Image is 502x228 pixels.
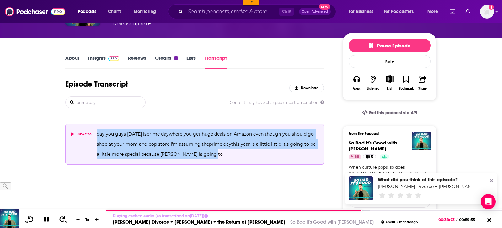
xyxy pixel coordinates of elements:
[414,71,431,94] button: Share
[209,141,231,147] span: prime day
[349,164,431,189] a: When culture pops, so does [PERSON_NAME]. On So Bad It's Good, a daily podcast presented by Studi...
[423,7,446,17] button: open menu
[427,7,438,16] span: More
[290,219,374,225] a: So Bad It's Good with [PERSON_NAME]
[367,87,380,90] div: Listened
[302,10,328,13] span: Open Advanced
[382,71,398,94] div: Show More ButtonList
[230,100,324,105] span: Content may have changed since transcription.
[399,87,414,90] div: Bookmark
[489,5,494,10] svg: Add a profile image
[349,132,426,136] h3: From The Podcast
[457,217,481,222] span: 00:59:55
[357,105,422,121] a: Get this podcast via API
[57,216,69,224] button: 30
[174,4,342,19] div: Search podcasts, credits, & more...
[349,71,365,94] button: Apps
[369,110,417,116] span: Get this podcast via API
[185,7,279,17] input: Search podcasts, credits, & more...
[355,154,359,160] span: 58
[480,5,494,19] span: Logged in as HLodeiro
[349,7,373,16] span: For Business
[349,55,431,68] div: Rate
[301,86,319,90] span: Download
[349,154,361,159] a: 58
[108,56,119,61] img: Podchaser Pro
[384,7,414,16] span: For Podcasters
[97,131,147,137] span: day you guys [DATE] is
[418,87,427,90] div: Share
[104,7,125,17] a: Charts
[365,71,381,94] button: Listened
[107,6,117,11] a: Copy
[481,194,496,209] div: Open Intercom Messenger
[88,55,119,69] a: InsightsPodchaser Pro
[349,176,373,200] img: Denise Richards Divorce + Nicolandria + the Return of Nene Leakes
[129,7,164,17] button: open menu
[117,6,128,11] a: Clear
[174,56,178,60] div: 1
[113,219,285,225] a: [PERSON_NAME] Divorce + [PERSON_NAME] + the Return of [PERSON_NAME]
[353,87,361,90] div: Apps
[398,71,414,94] button: Bookmark
[82,217,93,222] div: 1 x
[113,214,418,218] p: Playing cached audio (as transcribed on [DATE] )
[147,131,169,137] span: prime day
[65,55,79,69] a: About
[480,5,494,19] button: Show profile menu
[380,7,423,17] button: open menu
[299,8,331,15] button: Open AdvancedNew
[378,176,470,182] div: What did you think of this episode?
[383,75,396,82] button: Show More Button
[25,221,28,224] span: 10
[412,132,431,150] img: So Bad It's Good with Ryan Bailey
[447,6,458,17] a: Show notifications dropdown
[65,79,128,89] h1: Episode Transcript
[480,5,494,19] img: User Profile
[113,20,153,28] div: Released [DATE]
[349,39,431,52] button: Pause Episode
[76,97,145,108] input: Search transcript...
[97,2,126,6] input: ASIN
[134,7,156,16] span: Monitoring
[33,3,83,11] input: ASIN, PO, Alias, + more...
[371,154,373,160] span: 5
[65,124,324,165] button: 00:37:23day you guys [DATE] isprime daywhere you get huge deals on Amazon even though you should ...
[205,55,227,69] a: Transcript
[387,86,392,90] div: List
[349,140,397,152] span: So Bad It's Good with [PERSON_NAME]
[71,129,92,139] div: 00:37:23
[65,221,67,224] span: 30
[15,2,23,10] img: hlodeiro
[97,6,107,11] a: View
[279,8,294,16] span: Ctrl K
[128,55,146,69] a: Reviews
[319,4,330,10] span: New
[5,6,65,18] img: Podchaser - Follow, Share and Rate Podcasts
[438,217,456,222] span: 00:38:43
[344,7,381,17] button: open menu
[363,154,376,159] a: 5
[108,7,121,16] span: Charts
[73,7,104,17] button: open menu
[381,220,418,224] div: about 2 months ago
[369,43,410,49] span: Pause Episode
[97,131,315,147] span: where you get huge deals on Amazon even though you should go shop at your mom and pop store I'm a...
[463,6,473,17] a: Show notifications dropdown
[155,55,178,69] a: Credits1
[289,84,324,92] button: Download
[186,55,196,69] a: Lists
[78,7,96,16] span: Podcasts
[349,140,397,152] a: So Bad It's Good with Ryan Bailey
[24,216,36,224] button: 10
[456,217,457,222] span: /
